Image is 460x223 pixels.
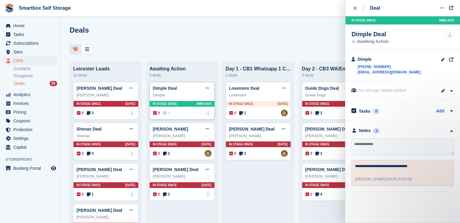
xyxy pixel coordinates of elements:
[229,151,236,156] span: 0
[370,5,380,12] div: Deal
[359,128,371,134] div: Notes
[3,21,57,30] a: menu
[3,117,57,125] a: menu
[351,18,376,23] span: In stage since
[229,133,288,139] div: [PERSON_NAME]
[3,143,57,151] a: menu
[50,81,57,86] div: 25
[77,133,135,139] div: Shenaz
[226,72,291,79] div: 2 deals
[77,127,101,131] a: Shenaz Deal
[305,110,312,116] span: 0
[14,81,25,86] span: Deals
[3,48,57,56] a: menu
[439,18,454,23] span: 5MIN AGO
[153,86,177,91] a: Dimple Deal
[305,142,329,147] span: In stage since
[13,164,50,173] span: Booking Portal
[357,56,421,63] div: Dimple
[77,167,122,172] a: [PERSON_NAME] Deal
[351,40,389,44] div: Awaiting Action
[205,110,211,116] a: deal-assignee-blank
[305,102,329,106] span: In stage since
[77,142,101,147] span: In stage since
[13,143,50,151] span: Capital
[373,128,380,134] div: 1
[351,31,389,38] div: Dimple Deal
[16,3,73,13] a: Smartbox Self Storage
[125,183,135,187] span: [DATE]
[226,66,291,72] div: Day 1 - CB1 Whatsapp 1 CB2
[3,125,57,134] a: menu
[153,92,211,98] div: Dimple
[305,92,364,98] div: Guide Dogs
[229,102,253,106] span: In stage since
[153,110,160,116] span: 0
[77,86,122,91] a: [PERSON_NAME] Deal
[315,151,322,156] span: 2
[357,64,421,69] a: [PHONE_NUMBER]
[77,110,84,116] span: 0
[50,165,57,172] a: Preview store
[77,102,101,106] span: In stage since
[153,192,160,197] span: 0
[149,72,215,79] div: 3 deals
[87,151,94,156] span: 4
[357,69,421,75] a: [EMAIL_ADDRESS][DOMAIN_NAME]
[359,87,419,94] div: No storage details added
[3,99,57,108] a: menu
[5,157,60,163] span: Storefront
[163,110,170,116] span: 0
[129,110,135,116] img: deal-assignee-blank
[13,39,50,47] span: Subscriptions
[436,108,444,115] a: Add
[13,125,50,134] span: Protection
[278,142,288,147] span: [DATE]
[305,173,364,179] div: [PERSON_NAME]
[153,183,177,187] span: In stage since
[13,57,50,65] span: CRM
[153,133,211,139] div: [PERSON_NAME]
[386,177,412,181] span: [DATE] 9:10 AM
[163,151,170,156] span: 2
[355,177,385,181] span: [PERSON_NAME]
[315,192,322,197] span: 4
[315,110,322,116] span: 3
[125,102,135,106] span: [DATE]
[87,192,94,197] span: 1
[153,173,211,179] div: [PERSON_NAME]
[239,110,246,116] span: 1
[13,48,50,56] span: Sites
[359,108,370,114] h2: Tasks
[77,208,122,213] a: [PERSON_NAME] Deal
[201,183,211,187] span: [DATE]
[281,110,288,116] img: Alex Selenitsas
[13,21,50,30] span: Home
[205,150,211,157] a: Alex Selenitsas
[305,86,339,91] a: Guide Dogs Deal
[14,73,57,79] a: Prospects
[13,134,50,143] span: Settings
[153,151,160,156] span: 0
[229,92,288,98] div: Lovemore
[3,164,57,173] a: menu
[373,108,380,114] div: 0
[14,66,57,72] a: Contacts
[445,31,454,39] img: deal-assignee-blank
[129,191,135,198] img: deal-assignee-blank
[305,167,351,172] a: [PERSON_NAME] Deal
[77,151,84,156] span: 0
[77,173,135,179] div: [PERSON_NAME]
[13,30,50,39] span: Tasks
[73,66,139,72] div: Leicester Leads
[281,150,288,157] a: Alex Selenitsas
[205,191,211,198] img: deal-assignee-blank
[153,102,177,106] span: In stage since
[197,102,211,106] span: 5MIN AGO
[129,150,135,157] img: deal-assignee-blank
